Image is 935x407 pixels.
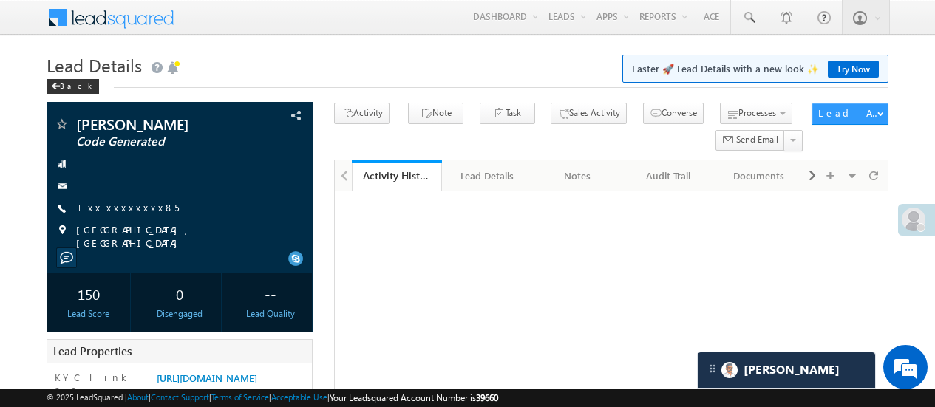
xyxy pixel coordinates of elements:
[151,392,209,402] a: Contact Support
[738,107,776,118] span: Processes
[714,160,805,191] a: Documents
[632,61,879,76] span: Faster 🚀 Lead Details with a new look ✨
[76,223,290,250] span: [GEOGRAPHIC_DATA], [GEOGRAPHIC_DATA]
[480,103,535,124] button: Task
[47,391,498,405] span: © 2025 LeadSquared | | | | |
[818,106,881,120] div: Lead Actions
[624,160,715,191] a: Audit Trail
[55,371,143,397] label: KYC link 2_0
[476,392,498,403] span: 39660
[744,363,840,377] span: Carter
[76,134,239,149] span: Code Generated
[47,78,106,91] a: Back
[551,103,627,124] button: Sales Activity
[53,343,132,358] span: Lead Properties
[715,130,785,151] button: Send Email
[454,167,520,185] div: Lead Details
[141,280,217,307] div: 0
[271,392,327,402] a: Acceptable Use
[707,363,718,374] img: carter-drag
[643,103,704,124] button: Converse
[533,160,624,191] a: Notes
[127,392,149,402] a: About
[697,352,876,389] div: carter-dragCarter[PERSON_NAME]
[50,280,126,307] div: 150
[352,160,443,191] a: Activity History
[721,362,738,378] img: Carter
[232,307,308,321] div: Lead Quality
[211,392,269,402] a: Terms of Service
[720,103,792,124] button: Processes
[636,167,701,185] div: Audit Trail
[736,133,778,146] span: Send Email
[141,307,217,321] div: Disengaged
[545,167,611,185] div: Notes
[330,392,498,403] span: Your Leadsquared Account Number is
[812,103,888,125] button: Lead Actions
[76,117,239,131] span: [PERSON_NAME]
[334,103,390,124] button: Activity
[726,167,792,185] div: Documents
[157,372,257,384] a: [URL][DOMAIN_NAME]
[363,168,432,182] div: Activity History
[232,280,308,307] div: --
[47,79,99,94] div: Back
[50,307,126,321] div: Lead Score
[408,103,463,124] button: Note
[47,53,142,77] span: Lead Details
[442,160,533,191] a: Lead Details
[828,61,879,78] a: Try Now
[76,201,179,213] a: +xx-xxxxxxxx85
